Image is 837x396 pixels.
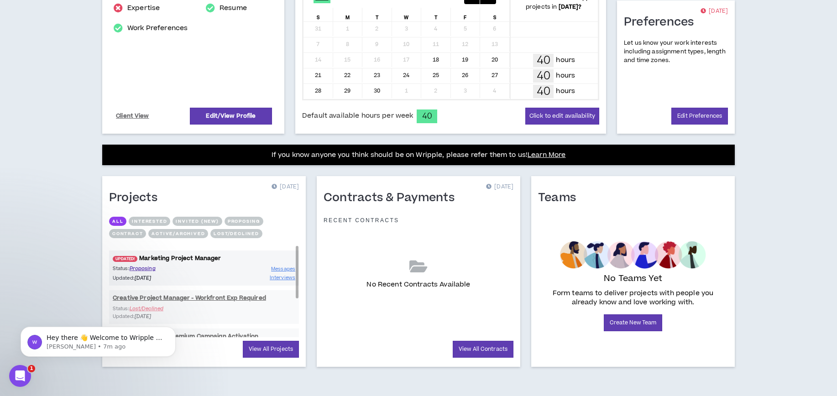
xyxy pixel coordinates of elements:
a: View All Projects [243,341,299,358]
iframe: Intercom notifications message [7,307,189,371]
button: Proposing [225,217,263,226]
button: Contract [109,229,146,238]
span: Messages [271,266,295,272]
div: S [480,8,510,21]
b: [DATE] ? [559,3,582,11]
p: No Recent Contracts Available [366,280,470,290]
button: Lost/Declined [210,229,262,238]
h1: Projects [109,191,164,205]
button: Click to edit availability [525,108,599,125]
a: View All Contracts [453,341,513,358]
img: empty [560,241,706,269]
a: Work Preferences [127,23,188,34]
a: Create New Team [604,314,663,331]
p: No Teams Yet [604,272,662,285]
a: Learn More [528,150,565,160]
a: Edit Preferences [671,108,728,125]
span: Default available hours per week [302,111,413,121]
a: Interviews [270,273,295,282]
span: Interviews [270,274,295,281]
h1: Teams [538,191,583,205]
button: Invited (new) [173,217,222,226]
p: [DATE] [486,182,513,192]
a: Messages [271,265,295,273]
button: Interested [129,217,170,226]
p: Let us know your work interests including assignment types, length and time zones. [624,39,728,65]
p: Status: [113,265,204,272]
p: hours [556,86,575,96]
button: All [109,217,126,226]
p: Recent Contracts [324,217,399,224]
p: [DATE] [701,7,728,16]
div: F [451,8,481,21]
a: Resume [220,3,247,14]
div: T [421,8,451,21]
div: S [303,8,333,21]
p: Form teams to deliver projects with people you already know and love working with. [542,289,724,307]
a: Expertise [127,3,160,14]
p: [DATE] [272,182,299,192]
a: Client View [115,108,151,124]
span: UPDATED! [113,256,137,262]
div: T [362,8,392,21]
p: hours [556,71,575,81]
a: Edit/View Profile [190,108,272,125]
i: [DATE] [135,275,152,281]
p: Updated: [113,274,204,282]
h1: Preferences [624,15,701,30]
div: M [333,8,363,21]
p: If you know anyone you think should be on Wripple, please refer them to us! [272,150,566,161]
span: 1 [28,365,35,372]
h1: Contracts & Payments [324,191,461,205]
span: Proposing [130,265,156,272]
button: Active/Archived [148,229,208,238]
div: W [392,8,422,21]
p: hours [556,55,575,65]
a: UPDATED!Marketing Project Manager [109,254,299,263]
iframe: Intercom live chat [9,365,31,387]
